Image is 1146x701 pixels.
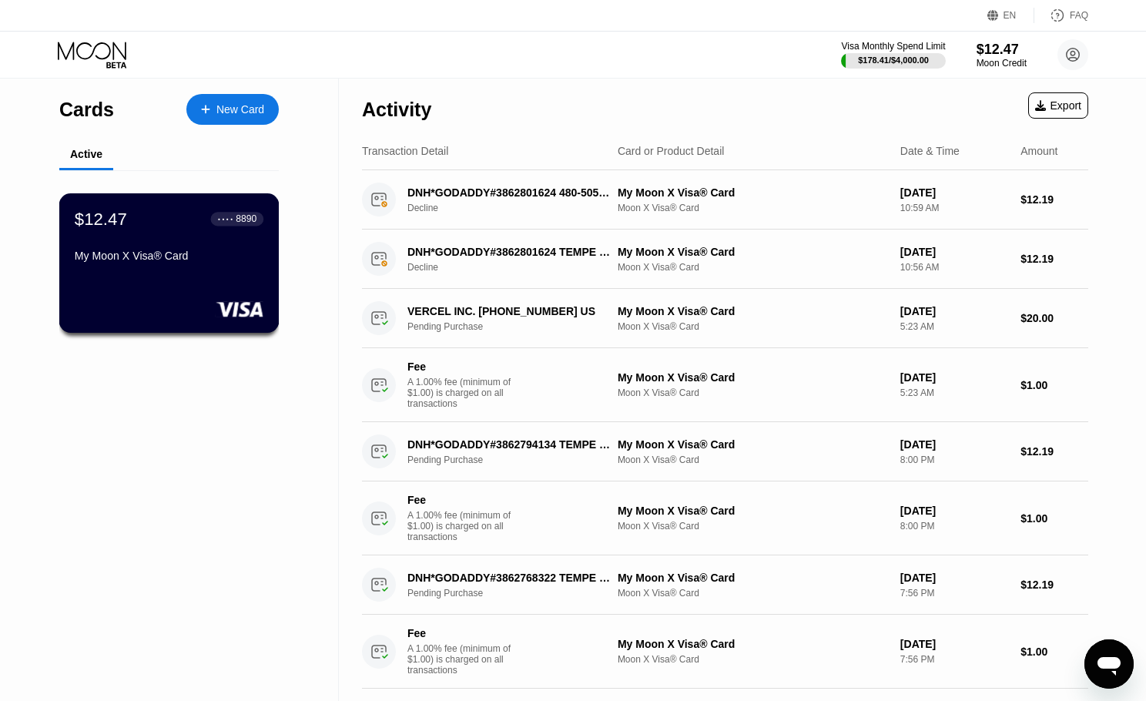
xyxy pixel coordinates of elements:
[75,250,263,262] div: My Moon X Visa® Card
[59,99,114,121] div: Cards
[362,170,1088,230] div: DNH*GODADDY#3862801624 480-5058855 USDeclineMy Moon X Visa® CardMoon X Visa® Card[DATE]10:59 AM$1...
[618,454,888,465] div: Moon X Visa® Card
[618,262,888,273] div: Moon X Visa® Card
[407,361,515,373] div: Fee
[1020,312,1088,324] div: $20.00
[362,555,1088,615] div: DNH*GODADDY#3862768322 TEMPE USPending PurchaseMy Moon X Visa® CardMoon X Visa® Card[DATE]7:56 PM...
[407,186,611,199] div: DNH*GODADDY#3862801624 480-5058855 US
[1020,145,1057,157] div: Amount
[60,194,278,332] div: $12.47● ● ● ●8890My Moon X Visa® Card
[618,438,888,451] div: My Moon X Visa® Card
[987,8,1034,23] div: EN
[841,41,945,52] div: Visa Monthly Spend Limit
[900,454,1008,465] div: 8:00 PM
[407,588,626,599] div: Pending Purchase
[1020,193,1088,206] div: $12.19
[75,209,127,229] div: $12.47
[618,145,725,157] div: Card or Product Detail
[977,58,1027,69] div: Moon Credit
[858,55,929,65] div: $178.41 / $4,000.00
[900,505,1008,517] div: [DATE]
[407,377,523,409] div: A 1.00% fee (minimum of $1.00) is charged on all transactions
[618,638,888,650] div: My Moon X Visa® Card
[362,348,1088,422] div: FeeA 1.00% fee (minimum of $1.00) is charged on all transactionsMy Moon X Visa® CardMoon X Visa® ...
[407,572,611,584] div: DNH*GODADDY#3862768322 TEMPE US
[1020,646,1088,658] div: $1.00
[900,246,1008,258] div: [DATE]
[70,148,102,160] div: Active
[1020,579,1088,591] div: $12.19
[218,216,233,221] div: ● ● ● ●
[900,145,960,157] div: Date & Time
[407,627,515,639] div: Fee
[407,203,626,213] div: Decline
[900,305,1008,317] div: [DATE]
[900,588,1008,599] div: 7:56 PM
[900,203,1008,213] div: 10:59 AM
[618,305,888,317] div: My Moon X Visa® Card
[407,494,515,506] div: Fee
[900,638,1008,650] div: [DATE]
[1034,8,1088,23] div: FAQ
[362,422,1088,481] div: DNH*GODADDY#3862794134 TEMPE USPending PurchaseMy Moon X Visa® CardMoon X Visa® Card[DATE]8:00 PM...
[407,305,611,317] div: VERCEL INC. [PHONE_NUMBER] US
[618,505,888,517] div: My Moon X Visa® Card
[618,521,888,532] div: Moon X Visa® Card
[900,321,1008,332] div: 5:23 AM
[977,42,1027,58] div: $12.47
[407,246,611,258] div: DNH*GODADDY#3862801624 TEMPE US
[618,246,888,258] div: My Moon X Visa® Card
[618,186,888,199] div: My Moon X Visa® Card
[407,510,523,542] div: A 1.00% fee (minimum of $1.00) is charged on all transactions
[1004,10,1017,21] div: EN
[1020,253,1088,265] div: $12.19
[236,213,256,224] div: 8890
[841,41,945,69] div: Visa Monthly Spend Limit$178.41/$4,000.00
[900,387,1008,398] div: 5:23 AM
[362,615,1088,689] div: FeeA 1.00% fee (minimum of $1.00) is charged on all transactionsMy Moon X Visa® CardMoon X Visa® ...
[1020,445,1088,458] div: $12.19
[407,438,611,451] div: DNH*GODADDY#3862794134 TEMPE US
[900,572,1008,584] div: [DATE]
[900,521,1008,532] div: 8:00 PM
[618,371,888,384] div: My Moon X Visa® Card
[618,387,888,398] div: Moon X Visa® Card
[407,321,626,332] div: Pending Purchase
[186,94,279,125] div: New Card
[362,99,431,121] div: Activity
[618,572,888,584] div: My Moon X Visa® Card
[618,203,888,213] div: Moon X Visa® Card
[1084,639,1134,689] iframe: 메시징 창을 시작하는 버튼
[1070,10,1088,21] div: FAQ
[900,186,1008,199] div: [DATE]
[216,103,264,116] div: New Card
[900,654,1008,665] div: 7:56 PM
[1028,92,1088,119] div: Export
[1020,379,1088,391] div: $1.00
[618,321,888,332] div: Moon X Visa® Card
[1035,99,1081,112] div: Export
[1020,512,1088,525] div: $1.00
[900,438,1008,451] div: [DATE]
[900,262,1008,273] div: 10:56 AM
[618,654,888,665] div: Moon X Visa® Card
[362,145,448,157] div: Transaction Detail
[618,588,888,599] div: Moon X Visa® Card
[407,643,523,676] div: A 1.00% fee (minimum of $1.00) is charged on all transactions
[977,42,1027,69] div: $12.47Moon Credit
[362,481,1088,555] div: FeeA 1.00% fee (minimum of $1.00) is charged on all transactionsMy Moon X Visa® CardMoon X Visa® ...
[362,230,1088,289] div: DNH*GODADDY#3862801624 TEMPE USDeclineMy Moon X Visa® CardMoon X Visa® Card[DATE]10:56 AM$12.19
[900,371,1008,384] div: [DATE]
[362,289,1088,348] div: VERCEL INC. [PHONE_NUMBER] USPending PurchaseMy Moon X Visa® CardMoon X Visa® Card[DATE]5:23 AM$2...
[407,262,626,273] div: Decline
[407,454,626,465] div: Pending Purchase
